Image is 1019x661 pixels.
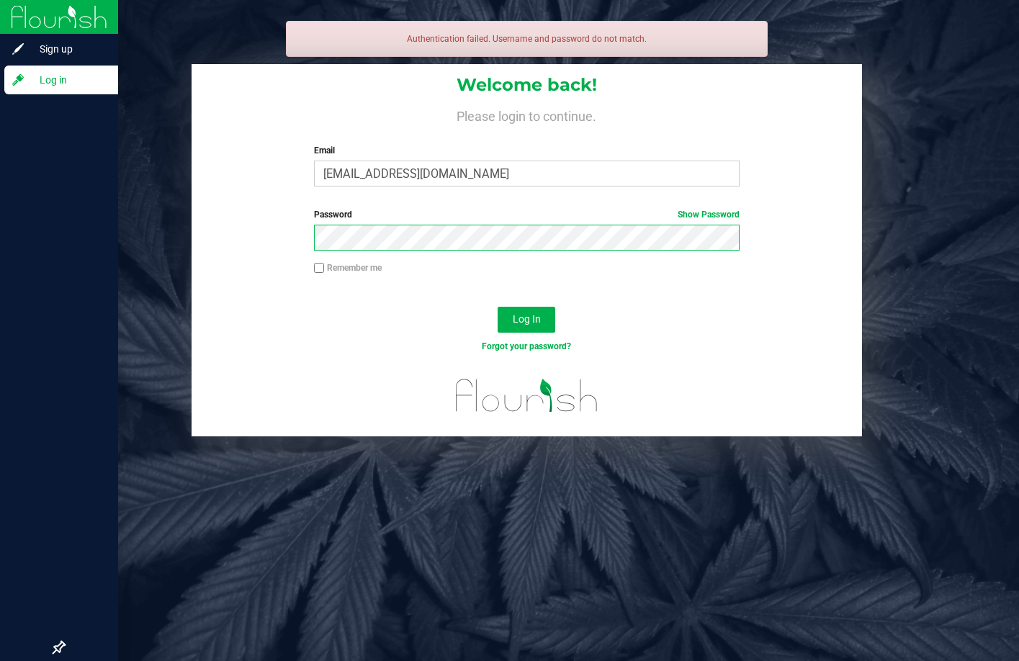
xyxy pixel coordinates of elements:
[498,307,555,333] button: Log In
[678,210,740,220] a: Show Password
[314,210,352,220] span: Password
[11,42,25,56] inline-svg: Sign up
[192,76,862,94] h1: Welcome back!
[513,313,541,325] span: Log In
[192,107,862,124] h4: Please login to continue.
[314,263,324,273] input: Remember me
[286,21,768,57] div: Authentication failed. Username and password do not match.
[25,71,112,89] span: Log in
[443,369,611,423] img: flourish_logo.svg
[314,261,382,274] label: Remember me
[11,73,25,87] inline-svg: Log in
[25,40,112,58] span: Sign up
[314,144,740,157] label: Email
[482,341,571,351] a: Forgot your password?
